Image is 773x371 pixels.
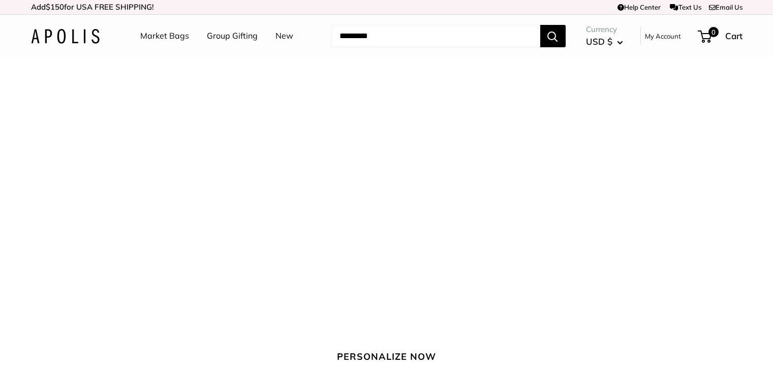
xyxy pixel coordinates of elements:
span: Currency [586,22,623,37]
a: My Account [645,30,681,42]
span: USD $ [586,36,612,47]
a: Group Gifting [207,28,258,44]
span: Cart [725,30,743,41]
a: Text Us [670,3,701,11]
input: Search... [331,25,540,47]
a: New [275,28,293,44]
a: Help Center [617,3,661,11]
img: Apolis [31,29,100,44]
span: $150 [46,2,64,12]
button: Search [540,25,566,47]
a: Email Us [709,3,743,11]
h1: The Original Market Bag [31,275,743,314]
a: Market Bags [140,28,189,44]
a: Personalize Now [322,345,451,369]
a: 0 Cart [699,28,743,44]
button: USD $ [586,34,623,50]
p: Artisan market bags, individually personalized, next day shipping [222,318,552,332]
span: 0 [708,27,718,37]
